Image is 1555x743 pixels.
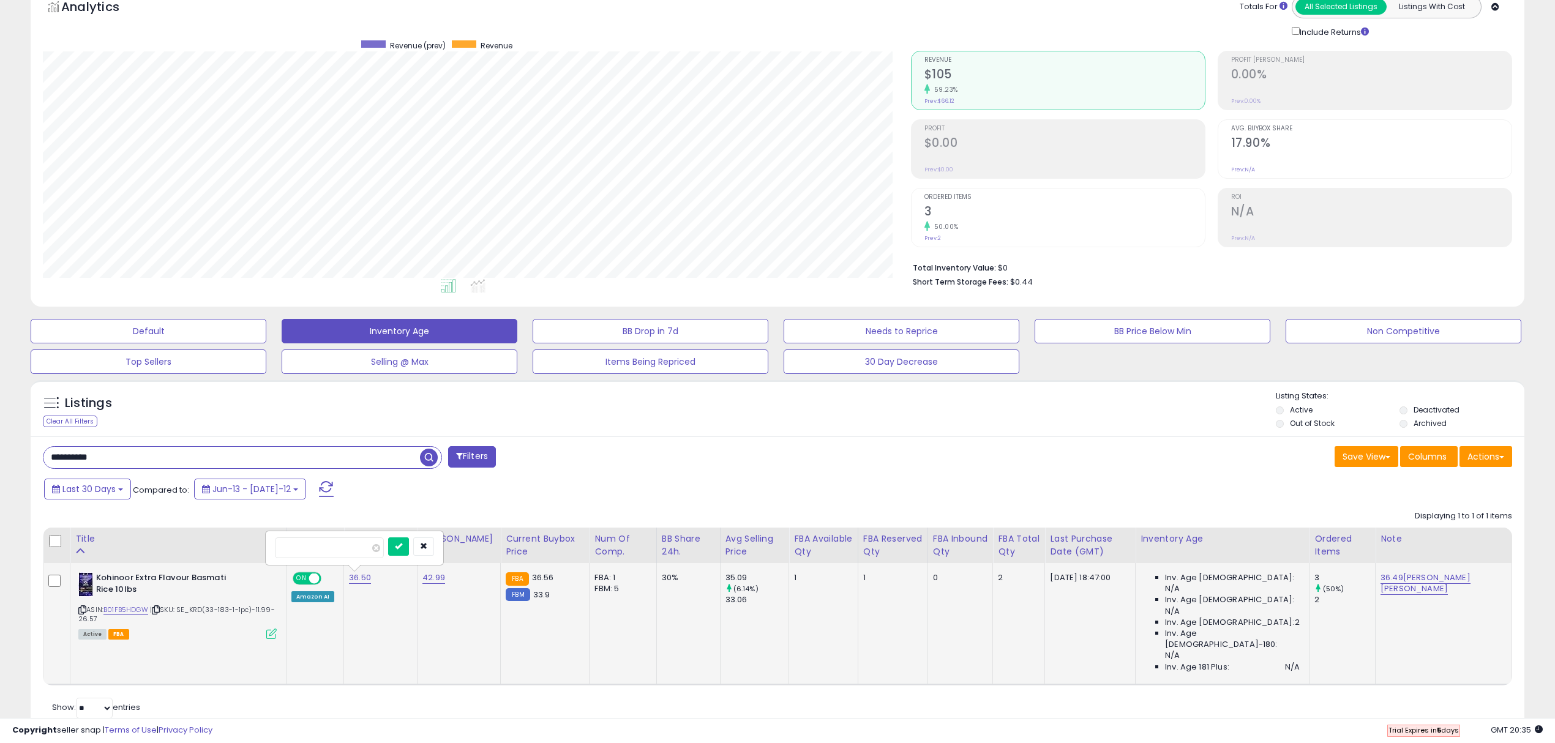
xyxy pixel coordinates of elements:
span: Profit [PERSON_NAME] [1231,57,1512,64]
span: All listings currently available for purchase on Amazon [78,629,107,640]
div: Clear All Filters [43,416,97,427]
div: Inventory Age [1141,532,1304,545]
div: Totals For [1240,1,1287,13]
button: Selling @ Max [282,349,517,374]
div: ASIN: [78,572,277,638]
span: Revenue (prev) [390,40,446,51]
small: Prev: N/A [1231,166,1255,173]
h2: 3 [924,204,1205,221]
small: Prev: $0.00 [924,166,953,173]
span: Compared to: [133,484,189,496]
b: Kohinoor Extra Flavour Basmati Rice 10lbs [96,572,245,598]
span: N/A [1165,650,1180,661]
div: FBA Reserved Qty [863,532,923,558]
div: Amazon AI [291,591,334,602]
span: OFF [320,573,339,584]
div: FBA Total Qty [998,532,1040,558]
div: FBA Available Qty [794,532,852,558]
button: 30 Day Decrease [784,349,1019,374]
span: Columns [1408,450,1447,463]
div: Note [1381,532,1507,545]
div: 2 [1314,594,1375,605]
span: Profit [924,125,1205,132]
div: BB Share 24h. [662,532,715,558]
strong: Copyright [12,724,57,736]
li: $0 [913,259,1504,274]
div: seller snap | | [12,725,212,736]
button: Actions [1459,446,1512,467]
small: FBM [506,588,530,601]
span: 33.9 [533,589,550,600]
small: 50.00% [930,222,959,231]
span: N/A [1165,606,1180,617]
small: Prev: 2 [924,234,941,242]
small: 59.23% [930,85,958,94]
div: [PERSON_NAME] [422,532,495,545]
span: Inv. Age [DEMOGRAPHIC_DATA]-180: [1165,628,1300,650]
span: Avg. Buybox Share [1231,125,1512,132]
a: 36.50 [349,572,371,584]
button: Inventory Age [282,319,517,343]
small: Prev: $66.12 [924,97,954,105]
span: Inv. Age [DEMOGRAPHIC_DATA]: [1165,617,1294,628]
a: Privacy Policy [159,724,212,736]
label: Deactivated [1414,405,1459,415]
div: Avg Selling Price [725,532,784,558]
span: 36.56 [532,572,554,583]
div: FBM: 5 [594,583,646,594]
a: B01FB5HDGW [103,605,148,615]
button: Top Sellers [31,349,266,374]
div: FBA: 1 [594,572,646,583]
a: Terms of Use [105,724,157,736]
button: Last 30 Days [44,479,131,499]
p: Listing States: [1276,390,1524,402]
div: 1 [863,572,918,583]
label: Active [1290,405,1313,415]
span: Revenue [924,57,1205,64]
h2: $0.00 [924,136,1205,152]
div: Current Buybox Price [506,532,584,558]
img: 51fuX-SycjL._SL40_.jpg [78,572,93,597]
small: Prev: N/A [1231,234,1255,242]
button: Items Being Repriced [533,349,768,374]
span: 2 [1295,617,1300,628]
button: Jun-13 - [DATE]-12 [194,479,306,499]
span: Inv. Age 181 Plus: [1165,662,1229,673]
span: Jun-13 - [DATE]-12 [212,483,291,495]
button: Needs to Reprice [784,319,1019,343]
span: Last 30 Days [62,483,116,495]
button: Save View [1335,446,1398,467]
div: 35.09 [725,572,789,583]
div: Include Returns [1283,24,1384,39]
span: Ordered Items [924,194,1205,201]
div: Title [75,532,281,545]
span: $0.44 [1010,276,1033,288]
small: FBA [506,572,528,586]
a: 36.49[PERSON_NAME] [PERSON_NAME] [1381,572,1471,595]
h2: N/A [1231,204,1512,221]
div: 3 [1314,572,1375,583]
button: BB Price Below Min [1035,319,1270,343]
small: (6.14%) [733,584,759,594]
div: Last Purchase Date (GMT) [1050,532,1130,558]
button: Non Competitive [1286,319,1521,343]
h2: 17.90% [1231,136,1512,152]
div: 33.06 [725,594,789,605]
div: 30% [662,572,711,583]
span: N/A [1165,583,1180,594]
button: BB Drop in 7d [533,319,768,343]
small: (50%) [1323,584,1344,594]
a: 42.99 [422,572,445,584]
span: ON [294,573,309,584]
b: 5 [1437,725,1441,735]
span: | SKU: SE_KRD(33-183-1-1pc)-11.99-26.57 [78,605,275,623]
small: Prev: 0.00% [1231,97,1261,105]
h2: 0.00% [1231,67,1512,84]
span: Inv. Age [DEMOGRAPHIC_DATA]: [1165,594,1294,605]
button: Filters [448,446,496,468]
button: Columns [1400,446,1458,467]
div: Displaying 1 to 1 of 1 items [1415,510,1512,522]
span: Trial Expires in days [1388,725,1459,735]
span: Revenue [481,40,512,51]
span: 2025-08-12 20:35 GMT [1491,724,1543,736]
